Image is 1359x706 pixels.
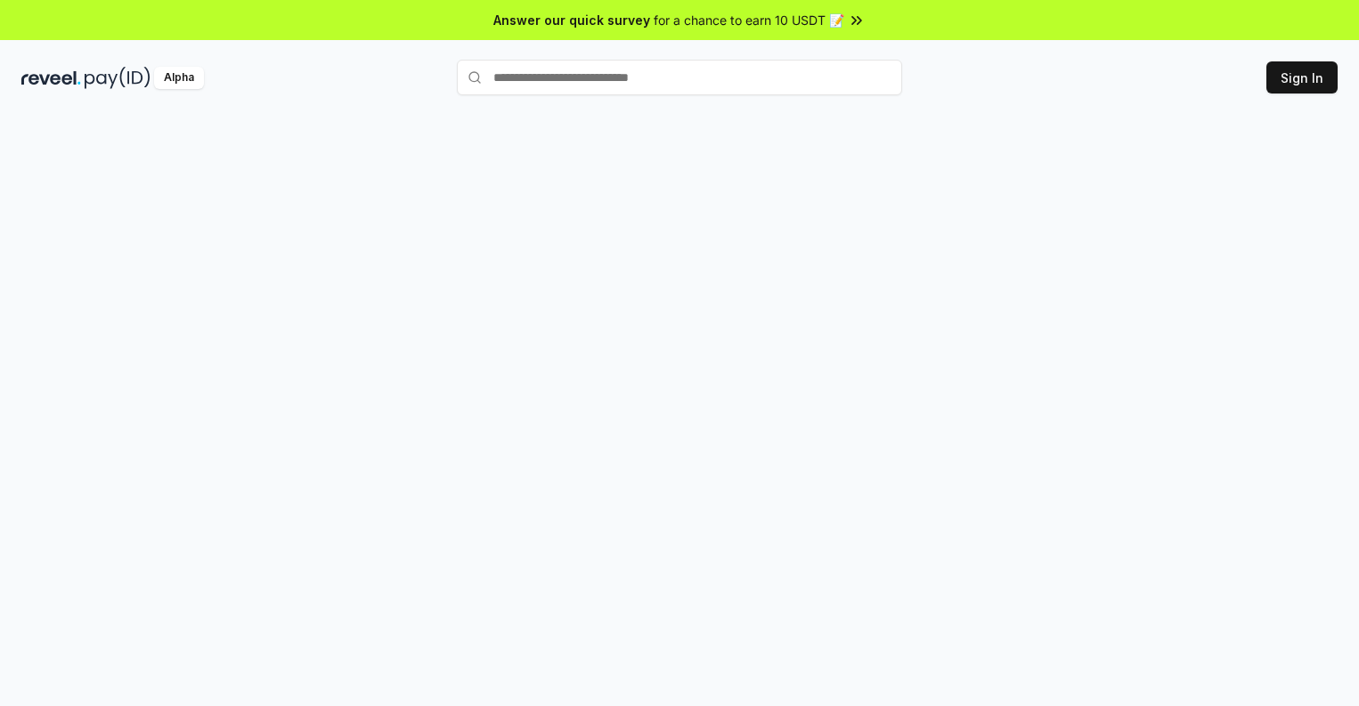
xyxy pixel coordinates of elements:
[154,67,204,89] div: Alpha
[493,11,650,29] span: Answer our quick survey
[654,11,844,29] span: for a chance to earn 10 USDT 📝
[21,67,81,89] img: reveel_dark
[1266,61,1338,93] button: Sign In
[85,67,151,89] img: pay_id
